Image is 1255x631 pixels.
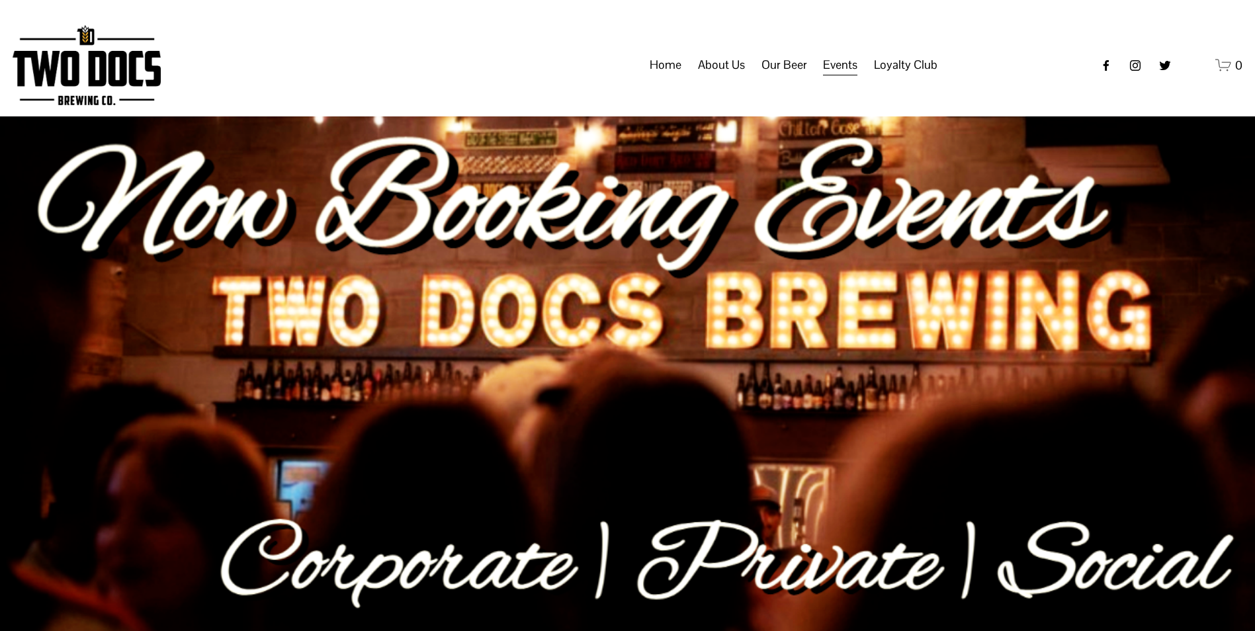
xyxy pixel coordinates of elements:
[823,53,857,78] a: folder dropdown
[874,54,937,76] span: Loyalty Club
[761,54,807,76] span: Our Beer
[1215,57,1242,73] a: 0 items in cart
[1158,59,1172,72] a: twitter-unauth
[761,53,807,78] a: folder dropdown
[823,54,857,76] span: Events
[1100,59,1113,72] a: Facebook
[698,53,745,78] a: folder dropdown
[874,53,937,78] a: folder dropdown
[698,54,745,76] span: About Us
[13,25,161,105] img: Two Docs Brewing Co.
[1129,59,1142,72] a: instagram-unauth
[1235,58,1242,73] span: 0
[650,53,681,78] a: Home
